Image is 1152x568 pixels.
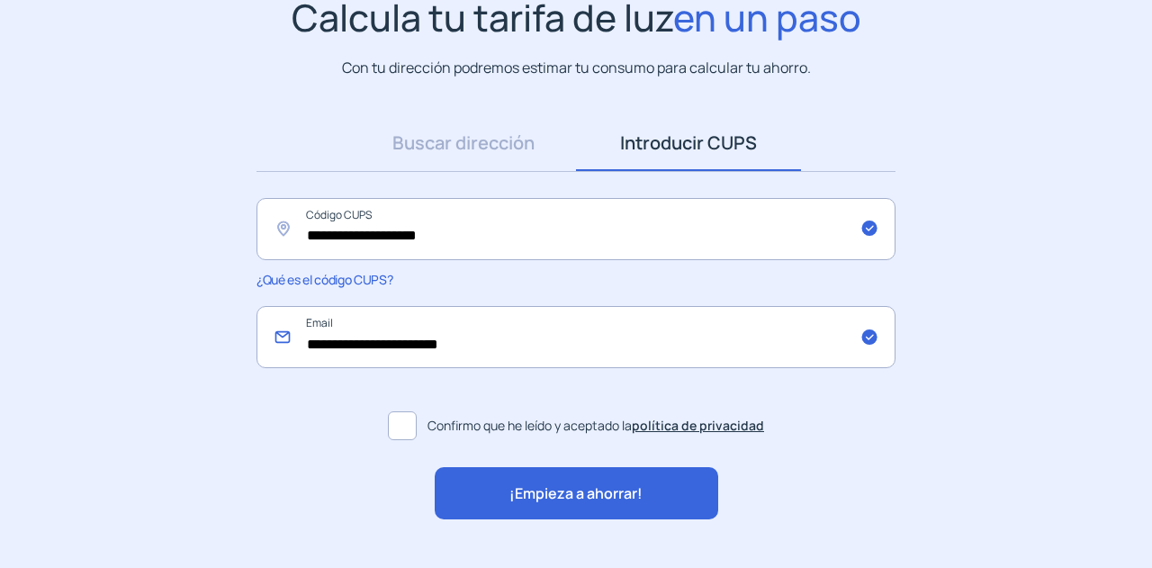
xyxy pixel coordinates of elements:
[342,57,811,79] p: Con tu dirección podremos estimar tu consumo para calcular tu ahorro.
[632,417,764,434] a: política de privacidad
[427,416,764,436] span: Confirmo que he leído y aceptado la
[256,271,392,288] span: ¿Qué es el código CUPS?
[576,115,801,171] a: Introducir CUPS
[351,115,576,171] a: Buscar dirección
[509,482,643,506] span: ¡Empieza a ahorrar!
